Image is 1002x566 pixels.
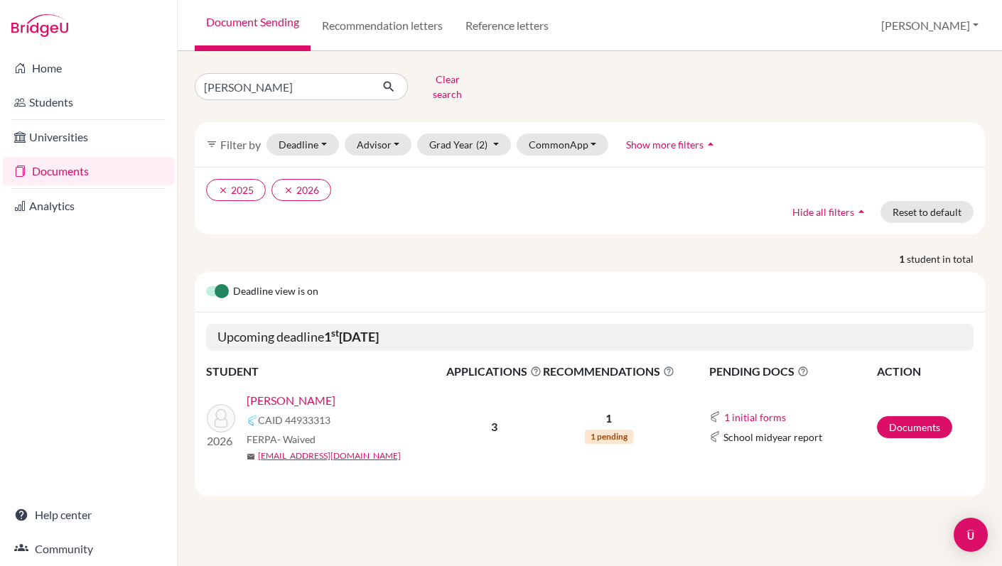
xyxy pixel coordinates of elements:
[266,134,339,156] button: Deadline
[206,138,217,150] i: filter_list
[723,430,822,445] span: School midyear report
[247,392,335,409] a: [PERSON_NAME]
[247,452,255,461] span: mail
[3,123,174,151] a: Universities
[907,251,985,266] span: student in total
[218,185,228,195] i: clear
[195,73,371,100] input: Find student by name...
[207,404,235,432] img: Kirkham, Alexander
[277,433,316,445] span: - Waived
[408,68,487,105] button: Clear search
[247,415,258,426] img: Common App logo
[854,205,868,219] i: arrow_drop_up
[3,535,174,563] a: Community
[220,138,261,151] span: Filter by
[543,410,674,427] p: 1
[476,138,487,151] span: (2)
[792,206,854,218] span: Hide all filters
[491,420,497,433] b: 3
[247,432,316,447] span: FERPA
[446,363,542,380] span: APPLICATIONS
[206,179,266,201] button: clear2025
[417,134,511,156] button: Grad Year(2)
[324,329,379,344] b: 1 [DATE]
[3,192,174,220] a: Analytics
[233,283,318,300] span: Deadline view is on
[780,201,880,223] button: Hide all filtersarrow_drop_up
[258,413,330,428] span: CAID 44933313
[3,54,174,82] a: Home
[880,201,974,223] button: Reset to default
[11,14,68,37] img: Bridge-U
[709,431,721,442] img: Common App logo
[709,411,721,423] img: Common App logo
[207,432,235,450] p: 2026
[206,362,446,381] th: STUDENT
[875,12,985,39] button: [PERSON_NAME]
[258,450,401,462] a: [EMAIL_ADDRESS][DOMAIN_NAME]
[206,324,974,351] h5: Upcoming deadline
[899,251,907,266] strong: 1
[3,501,174,529] a: Help center
[271,179,331,201] button: clear2026
[614,134,730,156] button: Show more filtersarrow_drop_up
[284,185,293,195] i: clear
[954,518,988,552] div: Open Intercom Messenger
[709,363,876,380] span: PENDING DOCS
[585,430,633,444] span: 1 pending
[543,363,674,380] span: RECOMMENDATIONS
[626,138,704,151] span: Show more filters
[3,157,174,185] a: Documents
[876,362,974,381] th: ACTION
[877,416,952,438] a: Documents
[3,88,174,116] a: Students
[345,134,412,156] button: Advisor
[704,137,718,151] i: arrow_drop_up
[331,327,339,339] sup: st
[723,409,787,425] button: 1 initial forms
[517,134,609,156] button: CommonApp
